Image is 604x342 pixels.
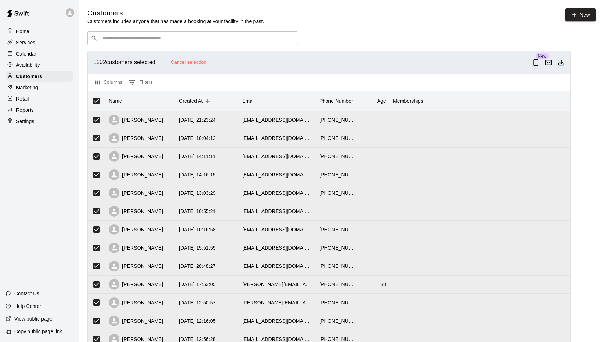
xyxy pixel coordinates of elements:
[6,82,73,93] a: Marketing
[175,91,239,111] div: Created At
[16,62,40,69] p: Availability
[6,71,73,82] a: Customers
[319,91,353,111] div: Phone Number
[179,153,216,160] div: 2025-08-17 14:11:11
[179,317,216,324] div: 2025-08-09 12:16:05
[319,135,354,142] div: +18596205787
[319,244,354,251] div: +18128204055
[169,57,208,68] button: Cancel selection
[242,171,312,178] div: brittb10@gmail.com
[179,208,216,215] div: 2025-08-16 10:55:21
[6,116,73,127] a: Settings
[127,77,154,88] button: Show filters
[377,91,386,111] div: Age
[319,116,354,123] div: +18598033910
[87,31,298,45] div: Search customers by name or email
[358,91,390,111] div: Age
[316,91,358,111] div: Phone Number
[390,91,495,111] div: Memberships
[242,208,312,215] div: ian.mann15@yahoo.com
[239,91,316,111] div: Email
[242,263,312,270] div: kylebailey232@yahoo.com
[319,171,354,178] div: +15133142458
[242,91,255,111] div: Email
[6,60,73,70] a: Availability
[6,26,73,37] a: Home
[242,189,312,196] div: dphill314@yahoo.com
[319,153,354,160] div: +18593228561
[179,116,216,123] div: 2025-08-19 21:23:24
[242,244,312,251] div: mousermk@gmail.com
[555,56,568,69] button: Download as csv
[109,115,163,125] div: [PERSON_NAME]
[179,189,216,196] div: 2025-08-16 13:03:29
[109,279,163,290] div: [PERSON_NAME]
[87,8,264,18] h5: Customers
[179,135,216,142] div: 2025-08-19 10:04:12
[109,261,163,271] div: [PERSON_NAME]
[93,77,124,88] button: Select columns
[109,133,163,143] div: [PERSON_NAME]
[393,91,423,111] div: Memberships
[16,28,29,35] p: Home
[109,206,163,217] div: [PERSON_NAME]
[109,169,163,180] div: [PERSON_NAME]
[319,189,354,196] div: +18594661060
[203,96,213,106] button: Sort
[565,8,596,21] a: New
[6,37,73,48] a: Services
[14,290,39,297] p: Contact Us
[179,281,216,288] div: 2025-08-10 17:53:05
[16,84,38,91] p: Marketing
[16,73,42,80] p: Customers
[6,49,73,59] a: Calendar
[319,299,354,306] div: +18594685753
[179,299,216,306] div: 2025-08-10 12:50:57
[242,317,312,324] div: cara@oylerhines.com
[16,118,34,125] p: Settings
[109,243,163,253] div: [PERSON_NAME]
[16,95,29,102] p: Retail
[319,317,354,324] div: +18596097266
[542,56,555,69] button: Email customers
[16,107,34,114] p: Reports
[179,226,216,233] div: 2025-08-16 10:16:58
[14,328,62,335] p: Copy public page link
[242,226,312,233] div: gjohnsonplm2021@gmail.com
[109,224,163,235] div: [PERSON_NAME]
[536,53,549,59] span: New
[242,116,312,123] div: whitney@onestopliquors.com
[319,281,354,288] div: +15132523743
[14,303,41,310] p: Help Center
[87,18,264,25] p: Customers includes anyone that has made a booking at your facility in the past.
[179,171,216,178] div: 2025-08-16 14:16:15
[93,57,530,68] div: 1202 customers selected
[242,281,312,288] div: stuckey.sara@gmail.com
[14,315,52,322] p: View public page
[319,263,354,270] div: +18592799974
[179,263,216,270] div: 2025-08-12 20:48:27
[109,297,163,308] div: [PERSON_NAME]
[179,91,203,111] div: Created At
[530,56,542,69] button: Send App Notification
[105,91,175,111] div: Name
[6,93,73,104] a: Retail
[242,299,312,306] div: chris.schwartz@schwartzengineers.com
[109,188,163,198] div: [PERSON_NAME]
[109,316,163,326] div: [PERSON_NAME]
[319,226,354,233] div: +13253864540
[179,244,216,251] div: 2025-08-14 15:51:59
[242,135,312,142] div: toshamarielee@gmail.com
[109,91,122,111] div: Name
[109,151,163,162] div: [PERSON_NAME]
[6,105,73,115] a: Reports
